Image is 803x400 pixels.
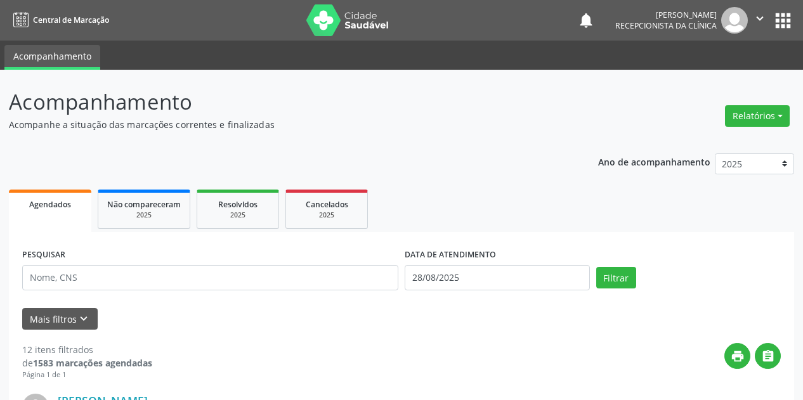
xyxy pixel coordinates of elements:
strong: 1583 marcações agendadas [33,357,152,369]
button: Relatórios [725,105,790,127]
div: 12 itens filtrados [22,343,152,356]
i:  [753,11,767,25]
label: DATA DE ATENDIMENTO [405,245,496,265]
div: 2025 [206,210,270,220]
label: PESQUISAR [22,245,65,265]
div: Página 1 de 1 [22,370,152,380]
a: Acompanhamento [4,45,100,70]
p: Acompanhe a situação das marcações correntes e finalizadas [9,118,559,131]
div: de [22,356,152,370]
button: apps [772,10,794,32]
i:  [761,349,775,363]
span: Não compareceram [107,199,181,210]
p: Ano de acompanhamento [598,153,710,169]
span: Resolvidos [218,199,258,210]
span: Central de Marcação [33,15,109,25]
div: 2025 [107,210,181,220]
img: img [721,7,748,34]
button:  [755,343,781,369]
a: Central de Marcação [9,10,109,30]
span: Recepcionista da clínica [615,20,717,31]
div: 2025 [295,210,358,220]
p: Acompanhamento [9,86,559,118]
input: Selecione um intervalo [405,265,590,290]
i: print [731,349,745,363]
span: Cancelados [306,199,348,210]
button: notifications [577,11,595,29]
div: [PERSON_NAME] [615,10,717,20]
i: keyboard_arrow_down [77,312,91,326]
span: Agendados [29,199,71,210]
input: Nome, CNS [22,265,398,290]
button:  [748,7,772,34]
button: Filtrar [596,267,636,288]
button: Mais filtroskeyboard_arrow_down [22,308,98,330]
button: print [724,343,750,369]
